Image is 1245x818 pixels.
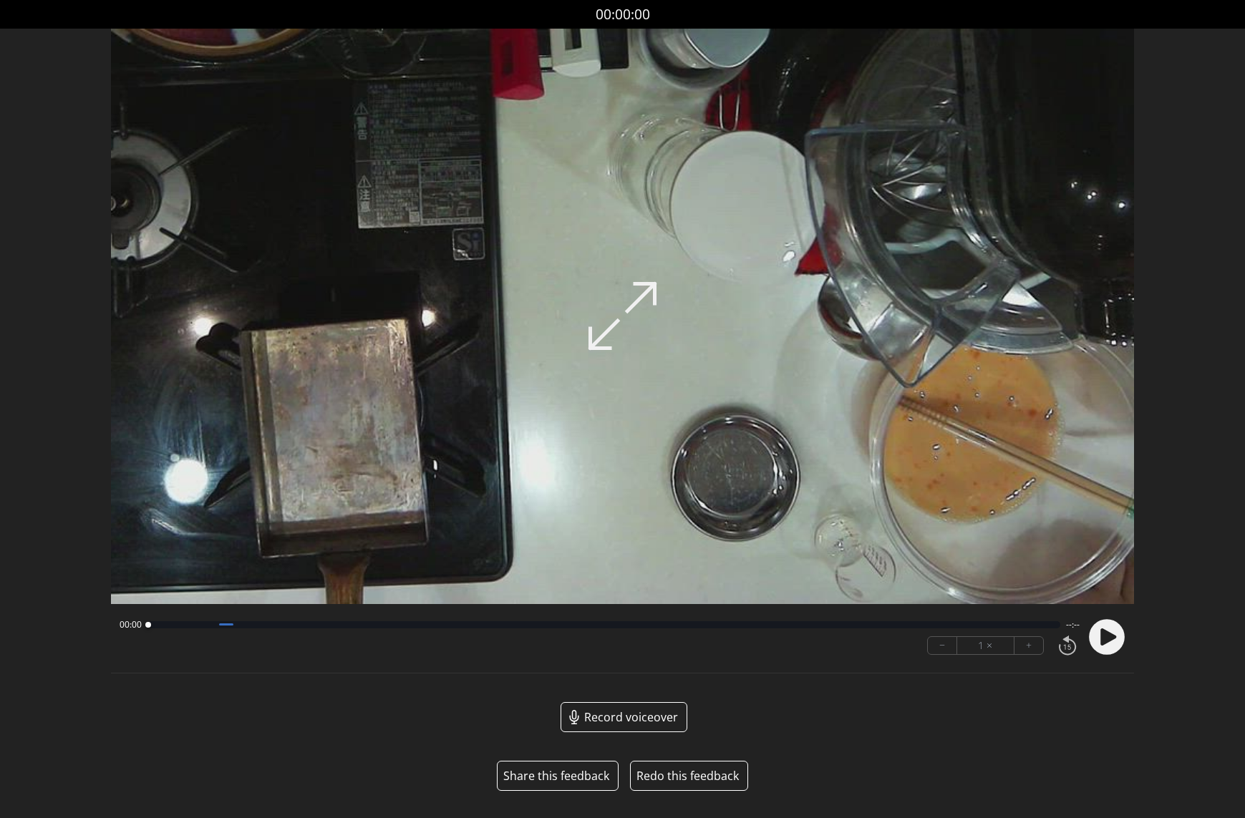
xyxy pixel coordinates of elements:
span: Record voiceover [584,709,678,726]
button: + [1014,637,1043,654]
button: Redo this feedback [630,761,748,791]
button: Share this feedback [503,767,609,784]
div: 1 × [957,637,1014,654]
span: --:-- [1066,619,1080,630]
span: 00:00 [120,619,142,630]
a: 00:00:00 [596,4,650,25]
button: − [928,637,957,654]
a: Record voiceover [561,702,687,732]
